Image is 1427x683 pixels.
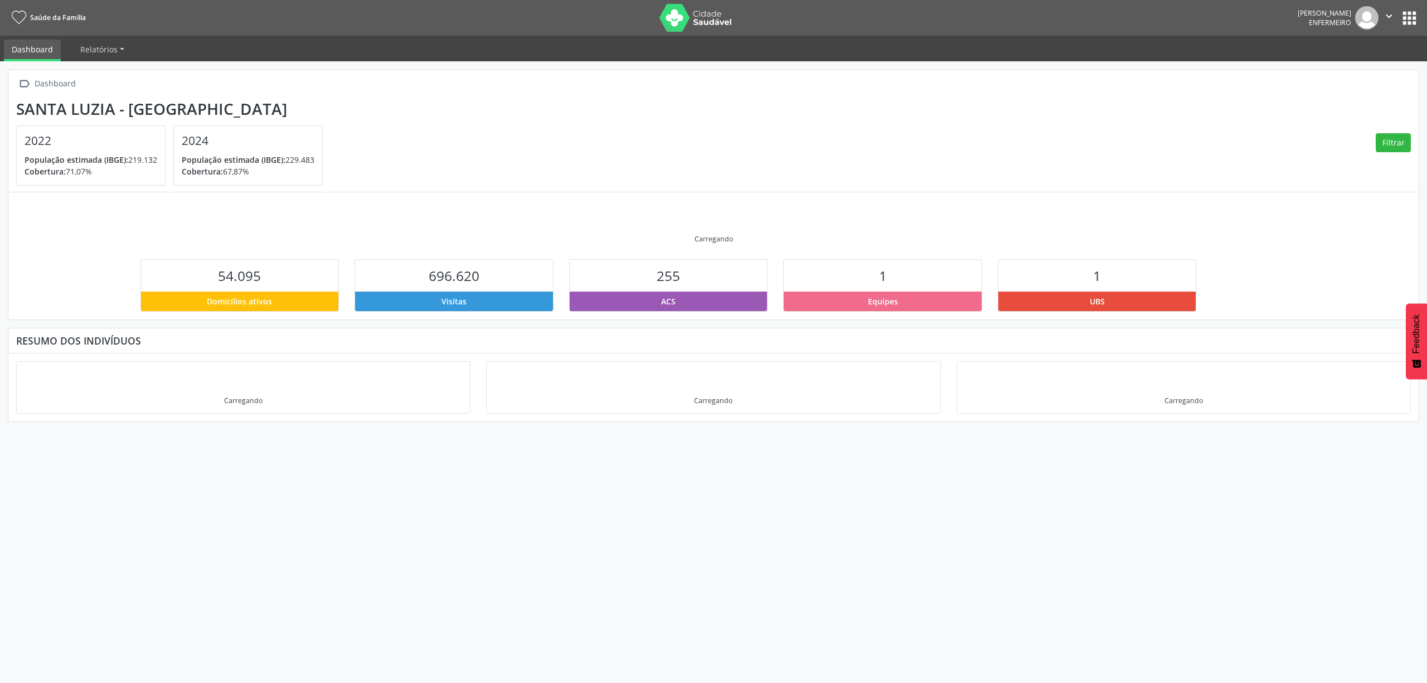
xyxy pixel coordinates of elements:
a: Saúde da Família [8,8,86,27]
span: Cobertura: [25,166,66,177]
div: Carregando [695,234,733,244]
span: Visitas [441,296,467,307]
span: Enfermeiro [1309,18,1351,27]
button: Feedback - Mostrar pesquisa [1406,303,1427,379]
div: Resumo dos indivíduos [16,335,1411,347]
span: 696.620 [429,267,479,285]
i:  [16,76,32,92]
span: População estimada (IBGE): [25,154,128,165]
button: Filtrar [1376,133,1411,152]
span: Equipes [868,296,898,307]
span: Feedback [1411,314,1421,353]
a: Dashboard [4,40,61,61]
button:  [1379,6,1400,30]
div: [PERSON_NAME] [1298,8,1351,18]
span: 54.095 [218,267,261,285]
div: Carregando [1164,396,1203,405]
i:  [1383,10,1395,22]
span: Relatórios [80,44,118,55]
span: 1 [1093,267,1101,285]
div: Carregando [694,396,732,405]
span: Domicílios ativos [207,296,272,307]
h4: 2024 [182,134,314,148]
p: 229.483 [182,154,314,166]
span: Cobertura: [182,166,223,177]
span: UBS [1090,296,1105,307]
h4: 2022 [25,134,157,148]
a:  Dashboard [16,76,77,92]
div: Carregando [224,396,263,405]
button: apps [1400,8,1419,28]
div: Dashboard [32,76,77,92]
span: 255 [657,267,680,285]
p: 219.132 [25,154,157,166]
img: img [1355,6,1379,30]
span: ACS [661,296,676,307]
p: 67,87% [182,166,314,177]
span: Saúde da Família [30,13,86,22]
span: 1 [879,267,887,285]
p: 71,07% [25,166,157,177]
span: População estimada (IBGE): [182,154,285,165]
div: Santa Luzia - [GEOGRAPHIC_DATA] [16,100,331,118]
a: Relatórios [72,40,132,59]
